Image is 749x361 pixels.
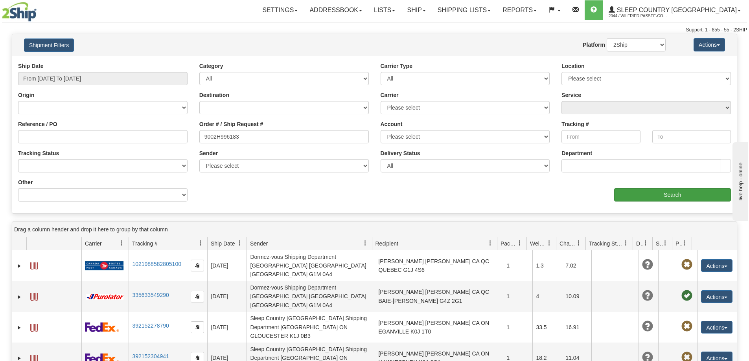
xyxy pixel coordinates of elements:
[132,261,181,267] a: 1021988582805100
[15,293,23,301] a: Expand
[207,250,247,281] td: [DATE]
[675,240,682,247] span: Pickup Status
[30,290,38,302] a: Label
[701,321,732,334] button: Actions
[115,236,129,250] a: Carrier filter column settings
[194,236,207,250] a: Tracking # filter column settings
[513,236,526,250] a: Packages filter column settings
[247,312,375,343] td: Sleep Country [GEOGRAPHIC_DATA] Shipping Department [GEOGRAPHIC_DATA] ON GLOUCESTER K1J 0B3
[484,236,497,250] a: Recipient filter column settings
[247,281,375,312] td: Dormez-vous Shipping Department [GEOGRAPHIC_DATA] [GEOGRAPHIC_DATA] [GEOGRAPHIC_DATA] G1M 0A4
[701,259,732,272] button: Actions
[678,236,692,250] a: Pickup Status filter column settings
[561,91,581,99] label: Service
[694,38,725,51] button: Actions
[199,120,263,128] label: Order # / Ship Request #
[85,294,125,300] img: 11 - Purolator
[2,27,747,33] div: Support: 1 - 855 - 55 - 2SHIP
[572,236,585,250] a: Charge filter column settings
[375,281,503,312] td: [PERSON_NAME] [PERSON_NAME] CA QC BAIE-[PERSON_NAME] G4Z 2G1
[6,7,73,13] div: live help - online
[381,91,399,99] label: Carrier
[375,312,503,343] td: [PERSON_NAME] [PERSON_NAME] CA ON EGANVILLE K0J 1T0
[18,178,33,186] label: Other
[532,250,562,281] td: 1.3
[731,140,748,220] iframe: chat widget
[207,281,247,312] td: [DATE]
[659,236,672,250] a: Shipment Issues filter column settings
[132,292,169,298] a: 335633549290
[652,130,731,143] input: To
[211,240,235,247] span: Ship Date
[642,321,653,332] span: Unknown
[619,236,633,250] a: Tracking Status filter column settings
[18,149,59,157] label: Tracking Status
[191,321,204,333] button: Copy to clipboard
[18,62,44,70] label: Ship Date
[603,0,747,20] a: Sleep Country [GEOGRAPHIC_DATA] 2044 / Wilfried.Passee-Coutrin
[561,62,584,70] label: Location
[85,261,123,271] img: 20 - Canada Post
[636,240,643,247] span: Delivery Status
[18,91,34,99] label: Origin
[561,149,592,157] label: Department
[207,312,247,343] td: [DATE]
[615,7,737,13] span: Sleep Country [GEOGRAPHIC_DATA]
[191,260,204,271] button: Copy to clipboard
[532,281,562,312] td: 4
[501,240,517,247] span: Packages
[532,312,562,343] td: 33.5
[132,240,158,247] span: Tracking #
[18,120,57,128] label: Reference / PO
[199,62,223,70] label: Category
[381,62,412,70] label: Carrier Type
[12,222,737,237] div: grid grouping header
[375,240,398,247] span: Recipient
[503,312,532,343] td: 1
[562,250,591,281] td: 7.02
[701,290,732,303] button: Actions
[561,130,640,143] input: From
[681,259,692,270] span: Pickup Not Assigned
[381,149,420,157] label: Delivery Status
[250,240,268,247] span: Sender
[497,0,543,20] a: Reports
[589,240,623,247] span: Tracking Status
[530,240,547,247] span: Weight
[85,322,119,332] img: 2 - FedEx Express®
[132,323,169,329] a: 392152278790
[304,0,368,20] a: Addressbook
[432,0,497,20] a: Shipping lists
[2,2,37,22] img: logo2044.jpg
[562,312,591,343] td: 16.91
[656,240,663,247] span: Shipment Issues
[15,262,23,270] a: Expand
[233,236,247,250] a: Ship Date filter column settings
[247,250,375,281] td: Dormez-vous Shipping Department [GEOGRAPHIC_DATA] [GEOGRAPHIC_DATA] [GEOGRAPHIC_DATA] G1M 0A4
[559,240,576,247] span: Charge
[562,281,591,312] td: 10.09
[199,91,229,99] label: Destination
[381,120,403,128] label: Account
[256,0,304,20] a: Settings
[503,281,532,312] td: 1
[609,12,668,20] span: 2044 / Wilfried.Passee-Coutrin
[561,120,589,128] label: Tracking #
[614,188,731,202] input: Search
[642,290,653,301] span: Unknown
[199,149,218,157] label: Sender
[375,250,503,281] td: [PERSON_NAME] [PERSON_NAME] CA QC QUEBEC G1J 4S6
[543,236,556,250] a: Weight filter column settings
[368,0,401,20] a: Lists
[681,321,692,332] span: Pickup Not Assigned
[15,324,23,332] a: Expand
[681,290,692,301] span: Pickup Successfully created
[583,41,605,49] label: Platform
[30,321,38,333] a: Label
[639,236,652,250] a: Delivery Status filter column settings
[359,236,372,250] a: Sender filter column settings
[30,259,38,271] a: Label
[132,353,169,359] a: 392152304941
[401,0,431,20] a: Ship
[85,240,102,247] span: Carrier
